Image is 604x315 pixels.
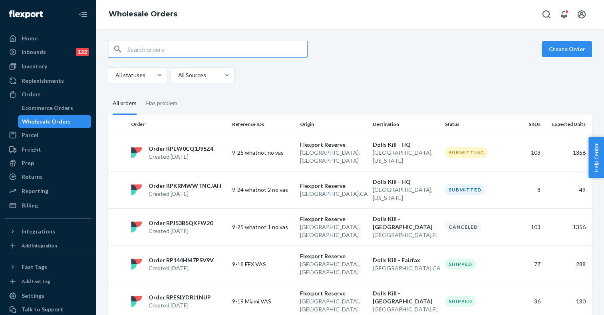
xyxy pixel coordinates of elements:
[22,62,47,70] div: Inventory
[22,146,41,154] div: Freight
[5,225,91,238] button: Integrations
[300,141,366,149] p: Flexport Reserve
[18,115,91,128] a: Wholesale Orders
[544,171,592,208] td: 49
[128,115,229,134] th: Order
[131,259,142,270] img: flexport logo
[538,6,554,22] button: Open Search Box
[588,137,604,178] span: Help Center
[22,104,73,112] div: Ecommerce Orders
[102,3,184,26] ol: breadcrumbs
[373,186,439,202] p: [GEOGRAPHIC_DATA] , [US_STATE]
[445,147,488,158] div: Submitting
[22,159,34,167] div: Prep
[149,256,214,264] p: Order RP144HM7PSV9V
[22,201,38,209] div: Billing
[5,60,91,73] a: Inventory
[149,145,213,153] p: Order RPEW0CQ1J9SZ4
[127,41,307,57] input: Search orders
[22,227,55,235] div: Integrations
[510,245,544,283] td: 77
[22,278,50,285] div: Add Fast Tag
[373,149,439,165] p: [GEOGRAPHIC_DATA] , [US_STATE]
[552,291,596,311] iframe: Opens a widget where you can chat to one of our agents
[75,6,91,22] button: Close Navigation
[131,184,142,195] img: flexport logo
[5,129,91,142] a: Parcel
[5,241,91,251] a: Add Integration
[373,256,439,264] p: Dolls Kill - Fairfax
[22,77,64,85] div: Replenishments
[542,41,592,57] button: Create Order
[300,289,366,297] p: Flexport Reserve
[373,178,439,186] p: Dolls Kill - HQ
[300,149,366,165] p: [GEOGRAPHIC_DATA] , [GEOGRAPHIC_DATA]
[373,289,439,305] p: Dolls Kill - [GEOGRAPHIC_DATA]
[149,293,211,301] p: Order RPESLYDRJ1NUP
[300,260,366,276] p: [GEOGRAPHIC_DATA] , [GEOGRAPHIC_DATA]
[131,221,142,233] img: flexport logo
[22,34,38,42] div: Home
[373,305,439,313] p: [GEOGRAPHIC_DATA] , FL
[5,199,91,212] a: Billing
[445,296,476,307] div: Shipped
[9,10,43,18] img: Flexport logo
[373,141,439,149] p: Dolls Kill - HQ
[146,93,177,114] div: Has problem
[5,88,91,101] a: Orders
[510,171,544,208] td: 8
[5,185,91,197] a: Reporting
[113,93,137,115] div: All orders
[300,215,366,223] p: Flexport Reserve
[22,242,57,249] div: Add Integration
[5,277,91,286] a: Add Fast Tag
[544,245,592,283] td: 288
[297,115,370,134] th: Origin
[232,297,294,305] p: 9-19 Miami VAS
[22,90,41,98] div: Orders
[149,301,211,309] p: Created [DATE]
[510,115,544,134] th: SKUs
[18,102,91,114] a: Ecommerce Orders
[149,227,213,235] p: Created [DATE]
[544,115,592,134] th: Expected Units
[544,208,592,245] td: 1356
[544,134,592,171] td: 1356
[76,48,89,56] div: 122
[115,71,115,79] input: All statuses
[232,149,294,157] p: 9-25 whatnot no vas
[22,131,38,139] div: Parcel
[373,231,439,239] p: [GEOGRAPHIC_DATA] , FL
[149,190,221,198] p: Created [DATE]
[22,263,47,271] div: Fast Tags
[556,6,572,22] button: Open notifications
[232,223,294,231] p: 9-25 whatnot 1 no vas
[300,182,366,190] p: Flexport Reserve
[510,134,544,171] td: 103
[109,10,177,18] a: Wholesale Orders
[177,71,178,79] input: All Sources
[574,6,590,22] button: Open account menu
[370,115,442,134] th: Destination
[5,157,91,169] a: Prep
[300,297,366,313] p: [GEOGRAPHIC_DATA] , [GEOGRAPHIC_DATA]
[232,186,294,194] p: 9-24 whatnot 2 no vas
[149,264,214,272] p: Created [DATE]
[373,215,439,231] p: Dolls Kill - [GEOGRAPHIC_DATA]
[149,219,213,227] p: Order RPJ53B5QKFW20
[5,289,91,302] a: Settings
[445,221,481,232] div: Canceled
[22,292,44,300] div: Settings
[5,32,91,45] a: Home
[5,261,91,273] button: Fast Tags
[131,147,142,158] img: flexport logo
[445,184,485,195] div: Submitted
[149,182,221,190] p: Order RPKRMWWTNCJAH
[5,46,91,58] a: Inbounds122
[22,305,63,313] div: Talk to Support
[510,208,544,245] td: 103
[300,252,366,260] p: Flexport Reserve
[22,187,48,195] div: Reporting
[22,173,43,181] div: Returns
[442,115,510,134] th: Status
